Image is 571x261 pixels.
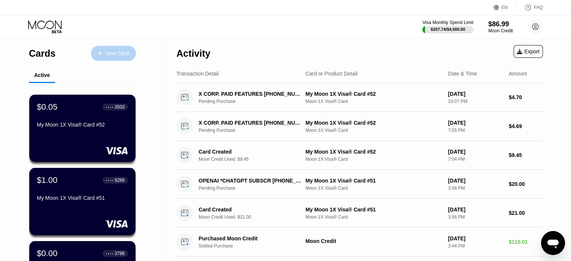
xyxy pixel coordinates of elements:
div: Active [34,72,50,78]
div: Pending Purchase [199,128,309,133]
div: $110.01 [509,239,543,245]
div: Moon 1X Visa® Card [306,128,442,133]
div: [DATE] [448,120,503,126]
div: Card or Product Detail [306,71,358,77]
div: New Card [105,50,129,57]
div: Purchased Moon Credit [199,235,301,241]
div: Pending Purchase [199,99,309,104]
div: $86.99 [488,20,513,28]
iframe: Dugme za pokretanje prozora za razmenu poruka [541,231,565,255]
div: My Moon 1X Visa® Card #52 [306,149,442,155]
div: My Moon 1X Visa® Card #52 [37,122,128,128]
div: Export [514,45,543,58]
div: Visa Monthly Spend Limit$207.74/$4,000.00 [422,20,473,33]
div: OPENAI *CHATGPT SUBSCR [PHONE_NUMBER] US [199,178,301,184]
div: EN [502,5,508,10]
div: $1.00 [37,175,57,185]
div: Activity [176,48,210,59]
div: Moon Credit Used: $9.45 [199,157,309,162]
div: 3:56 PM [448,214,503,220]
div: ● ● ● ● [106,179,113,181]
div: Visa Monthly Spend Limit [422,20,473,25]
div: ● ● ● ● [106,106,113,108]
div: EN [494,4,517,11]
div: My Moon 1X Visa® Card #52 [306,91,442,97]
div: 7:04 PM [448,157,503,162]
div: New Card [91,46,136,61]
div: [DATE] [448,207,503,213]
div: $207.74 / $4,000.00 [431,27,465,32]
div: 3:44 PM [448,243,503,249]
div: Moon 1X Visa® Card [306,186,442,191]
div: [DATE] [448,149,503,155]
div: Card CreatedMoon Credit Used: $21.00My Moon 1X Visa® Card #51Moon 1X Visa® Card[DATE]3:56 PM$21.00 [176,199,543,228]
div: Card Created [199,149,301,155]
div: Moon Credit Used: $21.00 [199,214,309,220]
div: [DATE] [448,91,503,97]
div: [DATE] [448,235,503,241]
div: Moon 1X Visa® Card [306,214,442,220]
div: My Moon 1X Visa® Card #51 [37,195,128,201]
div: FAQ [517,4,543,11]
div: X CORP. PAID FEATURES [PHONE_NUMBER] US [199,91,301,97]
div: 10:07 PM [448,99,503,104]
div: ● ● ● ● [106,252,113,255]
div: X CORP. PAID FEATURES [PHONE_NUMBER] US [199,120,301,126]
div: Transaction Detail [176,71,218,77]
div: $0.05 [37,102,57,112]
div: $1.00● ● ● ●9266My Moon 1X Visa® Card #51 [29,168,136,235]
div: FAQ [534,5,543,10]
div: Moon Credit [488,28,513,33]
div: $9.45 [509,152,543,158]
div: $86.99Moon Credit [488,20,513,33]
div: Moon Credit [306,238,442,244]
div: $20.00 [509,181,543,187]
div: Card CreatedMoon Credit Used: $9.45My Moon 1X Visa® Card #52Moon 1X Visa® Card[DATE]7:04 PM$9.45 [176,141,543,170]
div: Moon 1X Visa® Card [306,99,442,104]
div: X CORP. PAID FEATURES [PHONE_NUMBER] USPending PurchaseMy Moon 1X Visa® Card #52Moon 1X Visa® Car... [176,112,543,141]
div: 7:05 PM [448,128,503,133]
div: Amount [509,71,527,77]
div: My Moon 1X Visa® Card #51 [306,207,442,213]
div: Moon 1X Visa® Card [306,157,442,162]
div: Export [517,48,539,54]
div: [DATE] [448,178,503,184]
div: $0.05● ● ● ●3503My Moon 1X Visa® Card #52 [29,95,136,162]
div: Purchased Moon CreditSettled PurchaseMoon Credit[DATE]3:44 PM$110.01 [176,228,543,256]
div: Pending Purchase [199,186,309,191]
div: My Moon 1X Visa® Card #51 [306,178,442,184]
div: $0.00 [37,249,57,258]
div: $4.70 [509,94,543,100]
div: Settled Purchase [199,243,309,249]
div: 9266 [115,178,125,183]
div: Card Created [199,207,301,213]
div: X CORP. PAID FEATURES [PHONE_NUMBER] USPending PurchaseMy Moon 1X Visa® Card #52Moon 1X Visa® Car... [176,83,543,112]
div: Cards [29,48,56,59]
div: $21.00 [509,210,543,216]
div: OPENAI *CHATGPT SUBSCR [PHONE_NUMBER] USPending PurchaseMy Moon 1X Visa® Card #51Moon 1X Visa® Ca... [176,170,543,199]
div: Date & Time [448,71,477,77]
div: My Moon 1X Visa® Card #52 [306,120,442,126]
div: 3788 [115,251,125,256]
div: 3503 [115,104,125,110]
div: $4.69 [509,123,543,129]
div: 3:56 PM [448,186,503,191]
